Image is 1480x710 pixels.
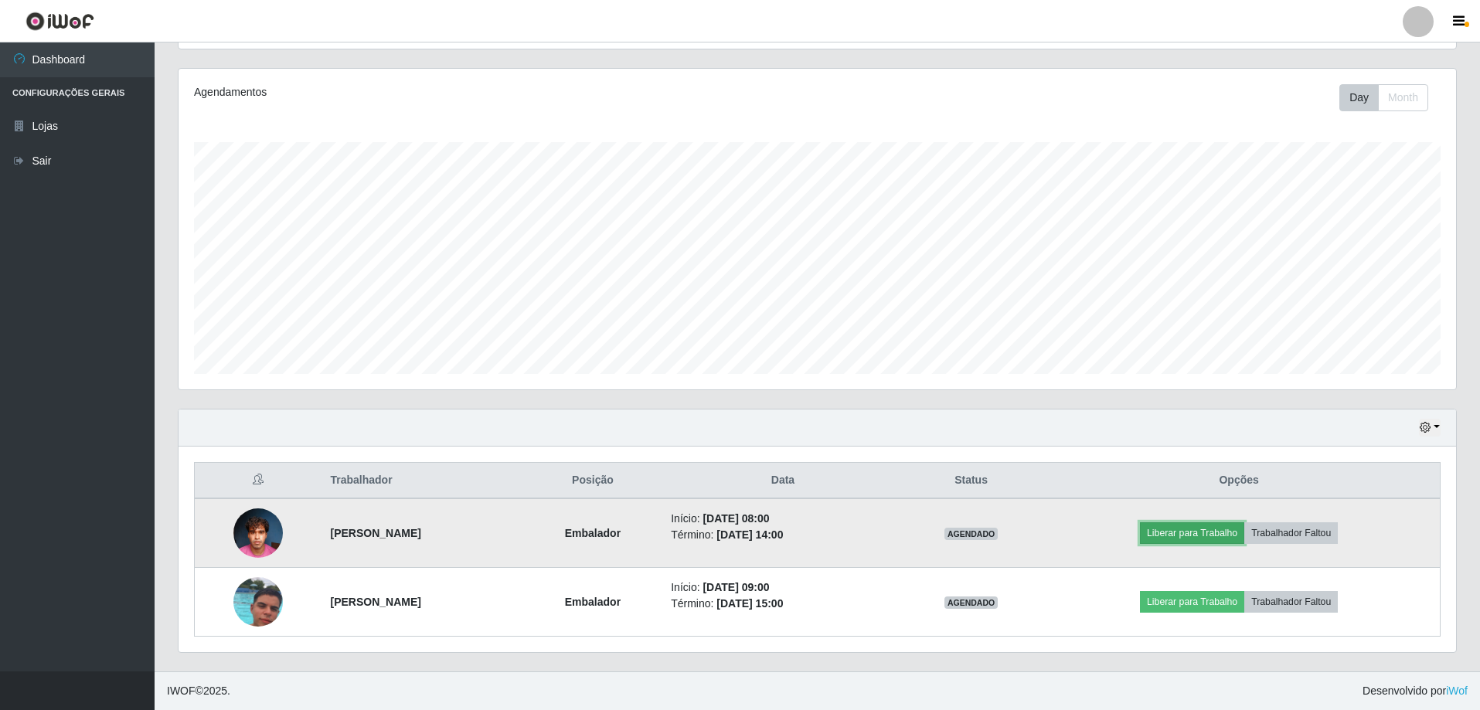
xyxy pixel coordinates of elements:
th: Trabalhador [321,463,523,499]
span: Desenvolvido por [1363,683,1468,699]
time: [DATE] 15:00 [716,597,783,610]
strong: Embalador [565,527,621,539]
time: [DATE] 09:00 [703,581,769,593]
button: Trabalhador Faltou [1244,591,1338,613]
button: Trabalhador Faltou [1244,522,1338,544]
th: Posição [524,463,662,499]
time: [DATE] 14:00 [716,528,783,541]
li: Início: [671,579,895,596]
span: © 2025 . [167,683,230,699]
strong: [PERSON_NAME] [330,527,420,539]
a: iWof [1446,685,1468,697]
div: Agendamentos [194,84,700,100]
span: AGENDADO [944,596,999,609]
th: Opções [1038,463,1440,499]
div: Toolbar with button groups [1339,84,1441,111]
th: Status [904,463,1039,499]
span: IWOF [167,685,196,697]
img: 1754491602610.jpeg [233,558,283,646]
div: First group [1339,84,1428,111]
img: CoreUI Logo [26,12,94,31]
time: [DATE] 08:00 [703,512,769,525]
li: Início: [671,511,895,527]
li: Término: [671,596,895,612]
strong: [PERSON_NAME] [330,596,420,608]
strong: Embalador [565,596,621,608]
button: Day [1339,84,1379,111]
li: Término: [671,527,895,543]
button: Liberar para Trabalho [1140,522,1244,544]
button: Liberar para Trabalho [1140,591,1244,613]
button: Month [1378,84,1428,111]
img: 1752757807847.jpeg [233,500,283,566]
span: AGENDADO [944,528,999,540]
th: Data [662,463,904,499]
